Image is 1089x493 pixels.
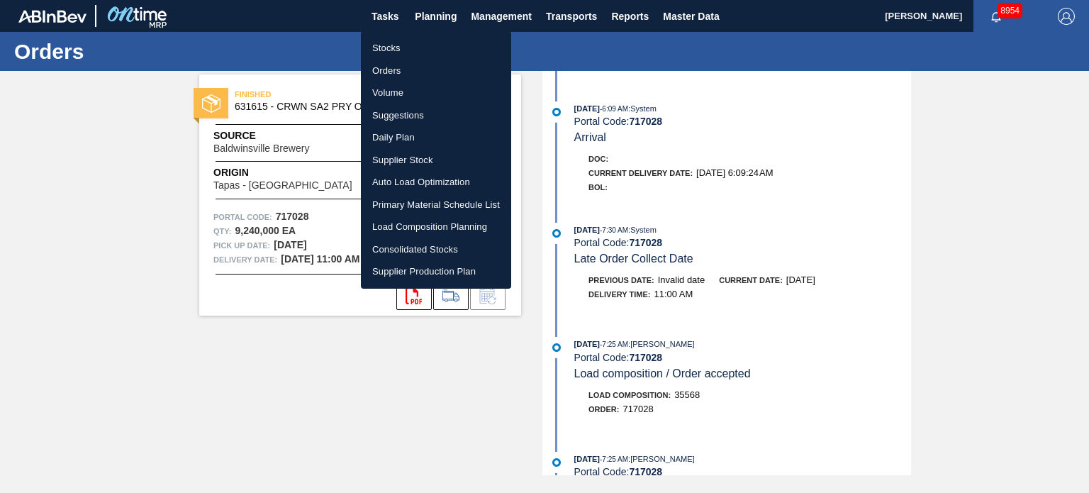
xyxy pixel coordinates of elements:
a: Daily Plan [361,126,511,149]
a: Primary Material Schedule List [361,194,511,216]
a: Suggestions [361,104,511,127]
a: Volume [361,82,511,104]
a: Orders [361,60,511,82]
a: Supplier Production Plan [361,260,511,283]
a: Consolidated Stocks [361,238,511,261]
a: Auto Load Optimization [361,171,511,194]
a: Supplier Stock [361,149,511,172]
a: Stocks [361,37,511,60]
a: Load Composition Planning [361,216,511,238]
